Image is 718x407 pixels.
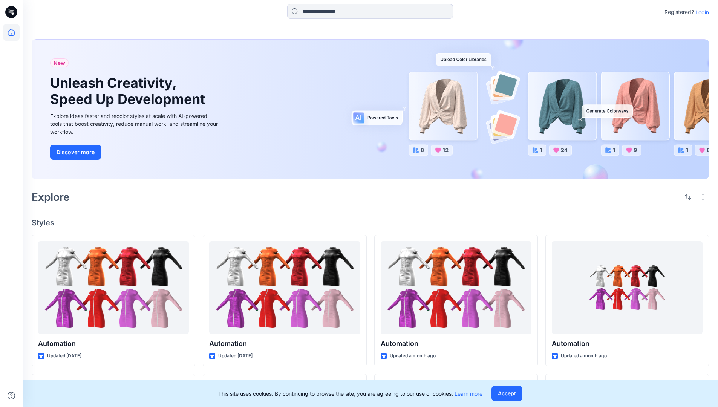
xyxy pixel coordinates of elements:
p: Automation [381,338,531,349]
p: Updated [DATE] [218,352,253,360]
p: Automation [552,338,703,349]
span: New [54,58,65,67]
a: Discover more [50,145,220,160]
p: Registered? [664,8,694,17]
p: This site uses cookies. By continuing to browse the site, you are agreeing to our use of cookies. [218,390,482,398]
a: Automation [381,241,531,334]
p: Automation [209,338,360,349]
a: Automation [38,241,189,334]
button: Discover more [50,145,101,160]
a: Automation [209,241,360,334]
div: Explore ideas faster and recolor styles at scale with AI-powered tools that boost creativity, red... [50,112,220,136]
p: Automation [38,338,189,349]
h4: Styles [32,218,709,227]
p: Updated a month ago [561,352,607,360]
a: Automation [552,241,703,334]
a: Learn more [455,390,482,397]
h1: Unleash Creativity, Speed Up Development [50,75,208,107]
p: Login [695,8,709,16]
h2: Explore [32,191,70,203]
button: Accept [491,386,522,401]
p: Updated [DATE] [47,352,81,360]
p: Updated a month ago [390,352,436,360]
